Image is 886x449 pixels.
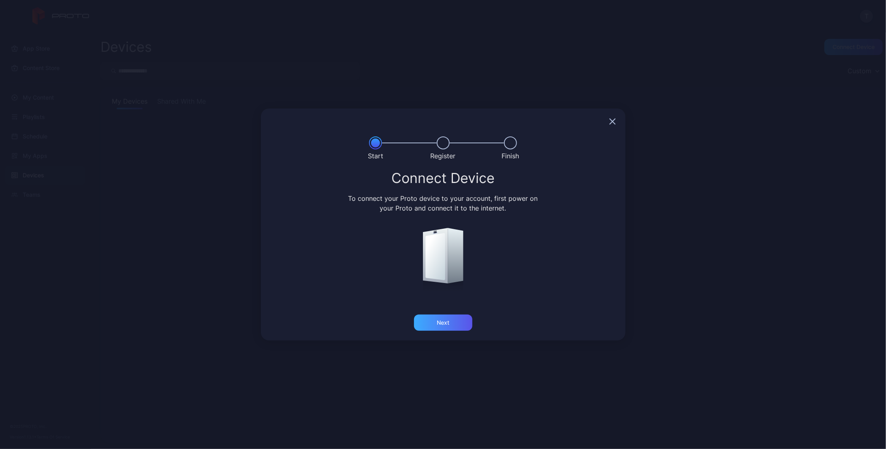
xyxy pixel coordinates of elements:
div: Start [368,151,383,161]
button: Next [414,315,472,331]
div: To connect your Proto device to your account, first power on your Proto and connect it to the int... [347,194,539,213]
div: Register [431,151,456,161]
div: Next [437,319,449,326]
div: Connect Device [271,171,616,185]
div: Finish [502,151,519,161]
